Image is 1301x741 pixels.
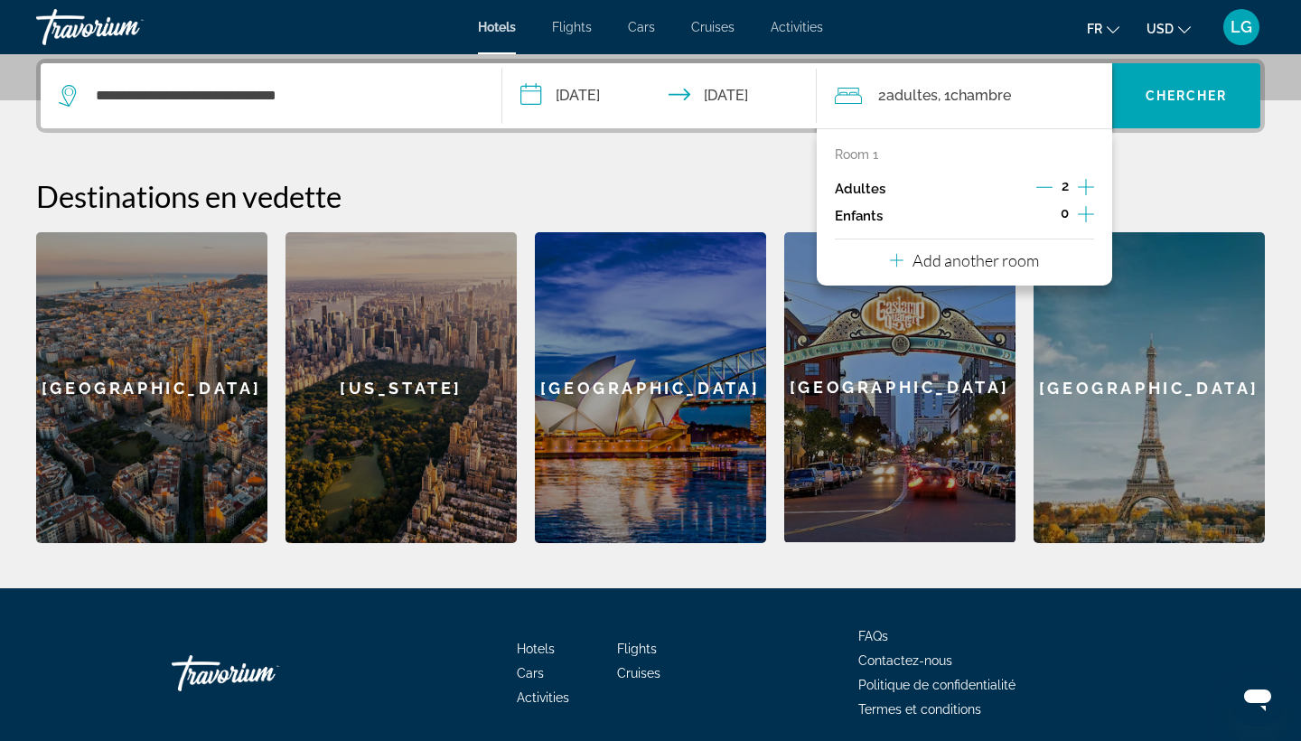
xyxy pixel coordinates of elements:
[784,232,1016,543] a: [GEOGRAPHIC_DATA]
[784,232,1016,542] div: [GEOGRAPHIC_DATA]
[1036,178,1053,200] button: Decrement adults
[858,653,952,668] a: Contactez-nous
[617,642,657,656] a: Flights
[1231,18,1252,36] span: LG
[878,83,938,108] span: 2
[858,702,981,717] a: Termes et conditions
[502,63,817,128] button: Check-in date: Oct 27, 2025 Check-out date: Nov 2, 2025
[835,147,878,162] p: Room 1
[36,232,267,543] a: [GEOGRAPHIC_DATA]
[890,239,1039,277] button: Add another room
[172,646,352,700] a: Travorium
[950,87,1011,104] span: Chambre
[938,83,1011,108] span: , 1
[552,20,592,34] a: Flights
[1035,205,1052,227] button: Decrement children
[858,629,888,643] a: FAQs
[1062,179,1069,193] span: 2
[1087,15,1119,42] button: Change language
[886,87,938,104] span: Adultes
[285,232,517,543] a: [US_STATE]
[1061,206,1069,220] span: 0
[517,642,555,656] a: Hotels
[835,182,885,197] p: Adultes
[835,209,883,224] p: Enfants
[817,63,1113,128] button: Travelers: 2 adults, 0 children
[1218,8,1265,46] button: User Menu
[1112,63,1260,128] button: Chercher
[771,20,823,34] a: Activities
[913,250,1039,270] p: Add another room
[517,690,569,705] a: Activities
[535,232,766,543] a: [GEOGRAPHIC_DATA]
[517,666,544,680] a: Cars
[36,4,217,51] a: Travorium
[36,178,1265,214] h2: Destinations en vedette
[617,666,660,680] a: Cruises
[1147,22,1174,36] span: USD
[691,20,735,34] a: Cruises
[628,20,655,34] a: Cars
[41,63,1260,128] div: Search widget
[1146,89,1228,103] span: Chercher
[478,20,516,34] a: Hotels
[1034,232,1265,543] a: [GEOGRAPHIC_DATA]
[1147,15,1191,42] button: Change currency
[1078,175,1094,202] button: Increment adults
[858,678,1016,692] a: Politique de confidentialité
[1078,202,1094,230] button: Increment children
[1229,669,1287,727] iframe: Bouton de lancement de la fenêtre de messagerie
[1087,22,1102,36] span: fr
